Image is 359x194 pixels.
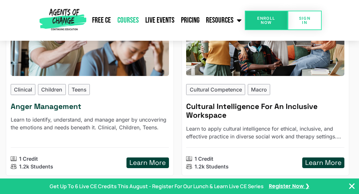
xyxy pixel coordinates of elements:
p: Clinical [14,86,32,93]
p: 1.2k Students [19,163,53,170]
h5: Learn More [305,159,341,167]
h5: Cultural Intelligence For An Inclusive Workspace [186,102,344,120]
p: 1 Credit [19,155,38,163]
a: Resources [203,12,245,28]
h5: Learn More [129,159,166,167]
a: SIGN IN [288,11,322,30]
p: Teens [72,86,87,93]
a: Register Now ❯ [269,183,309,190]
p: Learn to identify, understand, and manage anger by uncovering the emotions and needs beneath it. ... [11,116,169,131]
p: Learn to apply cultural intelligence for ethical, inclusive, and effective practice in diverse so... [186,125,344,140]
a: Pricing [178,12,203,28]
a: Live Events [142,12,178,28]
h5: Anger Management [11,102,169,111]
p: Cultural Competence [190,86,242,93]
a: Courses [114,12,142,28]
p: Children [41,86,62,93]
span: SIGN IN [298,16,311,25]
p: Get Up To 6 Live CE Credits This August - Register For Our Lunch & Learn Live CE Series [50,182,264,190]
p: 1 Credit [195,155,213,163]
button: Close Banner [348,182,356,190]
a: Free CE [89,12,114,28]
p: Macro [251,86,267,93]
nav: Menu [89,12,245,28]
span: Enroll Now [255,16,277,25]
a: Enroll Now [245,11,288,30]
p: 1.2k Students [195,163,229,170]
